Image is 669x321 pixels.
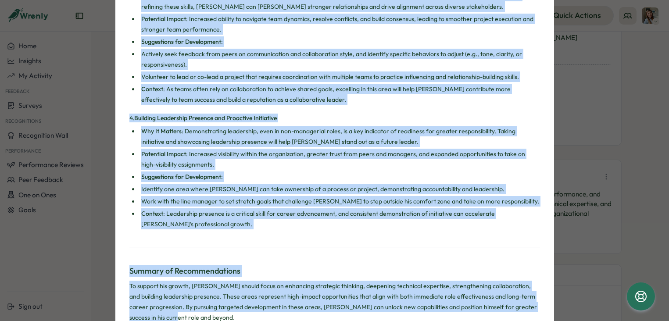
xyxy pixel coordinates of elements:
[139,208,540,229] li: : Leadership presence is a critical skill for career advancement, and consistent demonstration of...
[129,266,240,276] strong: Summary of Recommendations
[139,126,540,147] li: : Demonstrating leadership, even in non-managerial roles, is a key indicator of readiness for gre...
[139,149,540,170] li: : Increased visibility within the organization, greater trust from peers and managers, and expand...
[139,49,540,70] li: Actively seek feedback from peers on communication and collaboration style, and identify specific...
[139,171,540,182] li: :
[141,210,163,218] strong: Context
[141,85,163,93] strong: Context
[139,184,540,194] li: Identify one area where [PERSON_NAME] can take ownership of a process or project, demonstrating a...
[141,15,186,23] strong: Potential Impact
[139,196,540,207] li: Work with the line manager to set stretch goals that challenge [PERSON_NAME] to step outside his ...
[141,173,221,181] strong: Suggestions for Development
[141,38,221,46] strong: Suggestions for Development
[139,36,540,47] li: :
[139,71,540,82] li: Volunteer to lead or co-lead a project that requires coordination with multiple teams to practice...
[139,14,540,35] li: : Increased ability to navigate team dynamics, resolve conflicts, and build consensus, leading to...
[141,127,182,135] strong: Why It Matters
[139,84,540,105] li: : As teams often rely on collaboration to achieve shared goals, excelling in this area will help ...
[134,114,277,122] strong: Building Leadership Presence and Proactive Initiative
[129,114,540,122] h4: 4.
[141,150,186,158] strong: Potential Impact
